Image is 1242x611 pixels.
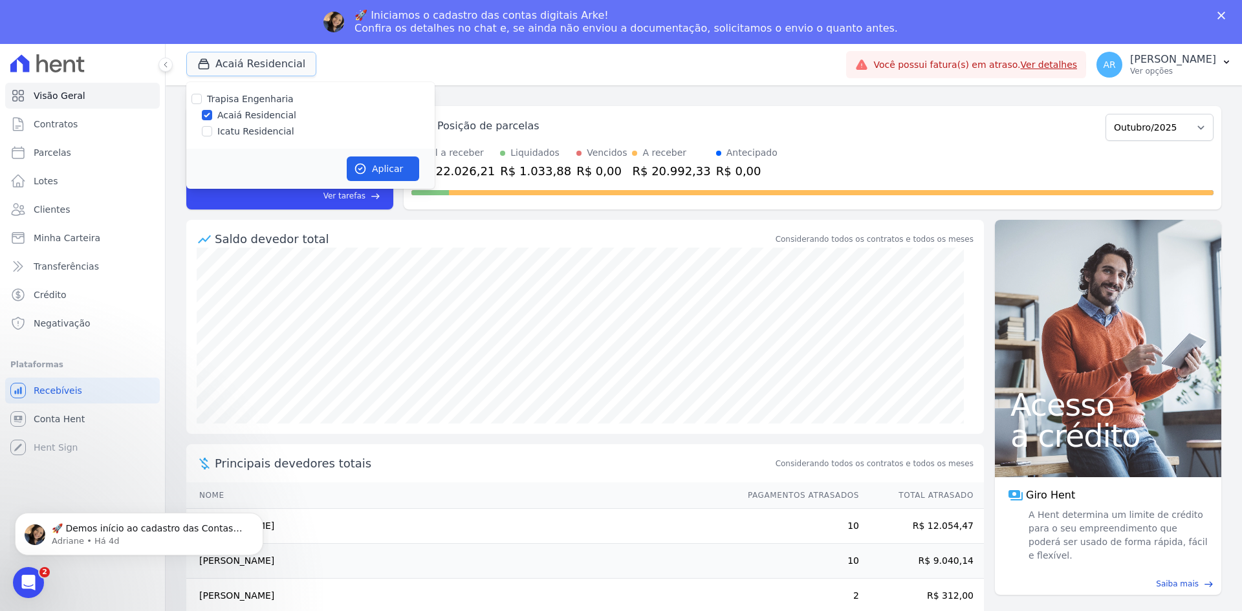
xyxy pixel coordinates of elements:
a: Clientes [5,197,160,222]
span: Você possui fatura(s) em atraso. [873,58,1077,72]
span: east [1204,579,1214,589]
span: A Hent determina um limite de crédito para o seu empreendimento que poderá ser usado de forma ráp... [1026,508,1208,563]
div: Fechar [1217,12,1230,19]
span: Crédito [34,288,67,301]
span: 🚀 Demos início ao cadastro das Contas Digitais Arke! Iniciamos a abertura para clientes do modelo... [42,38,237,253]
td: 10 [735,509,860,544]
th: Pagamentos Atrasados [735,482,860,509]
span: Principais devedores totais [215,455,773,472]
label: Icatu Residencial [217,125,294,138]
a: Saiba mais east [1003,578,1214,590]
a: Parcelas [5,140,160,166]
div: R$ 22.026,21 [417,162,495,180]
a: Lotes [5,168,160,194]
p: Ver opções [1130,66,1216,76]
div: 🚀 Iniciamos o cadastro das contas digitais Arke! Confira os detalhes no chat e, se ainda não envi... [354,9,898,35]
span: Minha Carteira [34,231,100,244]
button: Aplicar [347,156,419,181]
a: Recebíveis [5,378,160,403]
a: Ver tarefas east [234,190,380,202]
td: [PERSON_NAME] [186,509,735,544]
span: Considerando todos os contratos e todos os meses [776,458,974,469]
div: A receber [642,146,686,160]
div: Saldo devedor total [215,230,773,248]
a: Ver detalhes [1021,59,1078,70]
span: Conta Hent [34,413,85,425]
th: Total Atrasado [860,482,984,509]
div: R$ 0,00 [576,162,627,180]
span: Visão Geral [34,89,85,102]
div: R$ 20.992,33 [632,162,710,180]
div: Considerando todos os contratos e todos os meses [776,233,974,245]
td: R$ 12.054,47 [860,509,984,544]
span: a crédito [1010,420,1206,451]
span: Negativação [34,317,91,330]
a: Negativação [5,310,160,336]
img: Profile image for Adriane [323,12,344,32]
div: Liquidados [510,146,560,160]
a: Transferências [5,253,160,279]
button: Acaiá Residencial [186,52,316,76]
iframe: Intercom live chat [13,567,44,598]
span: Ver tarefas [323,190,365,202]
a: Minha Carteira [5,225,160,251]
div: R$ 1.033,88 [500,162,571,180]
span: Recebíveis [34,384,82,397]
span: Saiba mais [1156,578,1199,590]
span: Lotes [34,175,58,188]
button: AR [PERSON_NAME] Ver opções [1086,47,1242,83]
span: Acesso [1010,389,1206,420]
div: Antecipado [726,146,778,160]
span: Giro Hent [1026,488,1075,503]
div: Vencidos [587,146,627,160]
div: Posição de parcelas [437,118,539,134]
span: Parcelas [34,146,71,159]
td: [PERSON_NAME] [186,544,735,579]
span: AR [1103,60,1115,69]
span: 2 [39,567,50,577]
span: Clientes [34,203,70,216]
label: Trapisa Engenharia [207,94,294,104]
th: Nome [186,482,735,509]
iframe: Intercom notifications mensagem [10,486,268,576]
a: Visão Geral [5,83,160,109]
span: east [371,191,380,201]
p: Message from Adriane, sent Há 4d [42,50,237,61]
span: Transferências [34,260,99,273]
div: Total a receber [417,146,495,160]
label: Acaiá Residencial [217,109,296,122]
td: 10 [735,544,860,579]
div: Plataformas [10,357,155,372]
a: Conta Hent [5,406,160,432]
div: R$ 0,00 [716,162,778,180]
span: Contratos [34,118,78,131]
p: [PERSON_NAME] [1130,53,1216,66]
a: Contratos [5,111,160,137]
td: R$ 9.040,14 [860,544,984,579]
a: Crédito [5,282,160,308]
